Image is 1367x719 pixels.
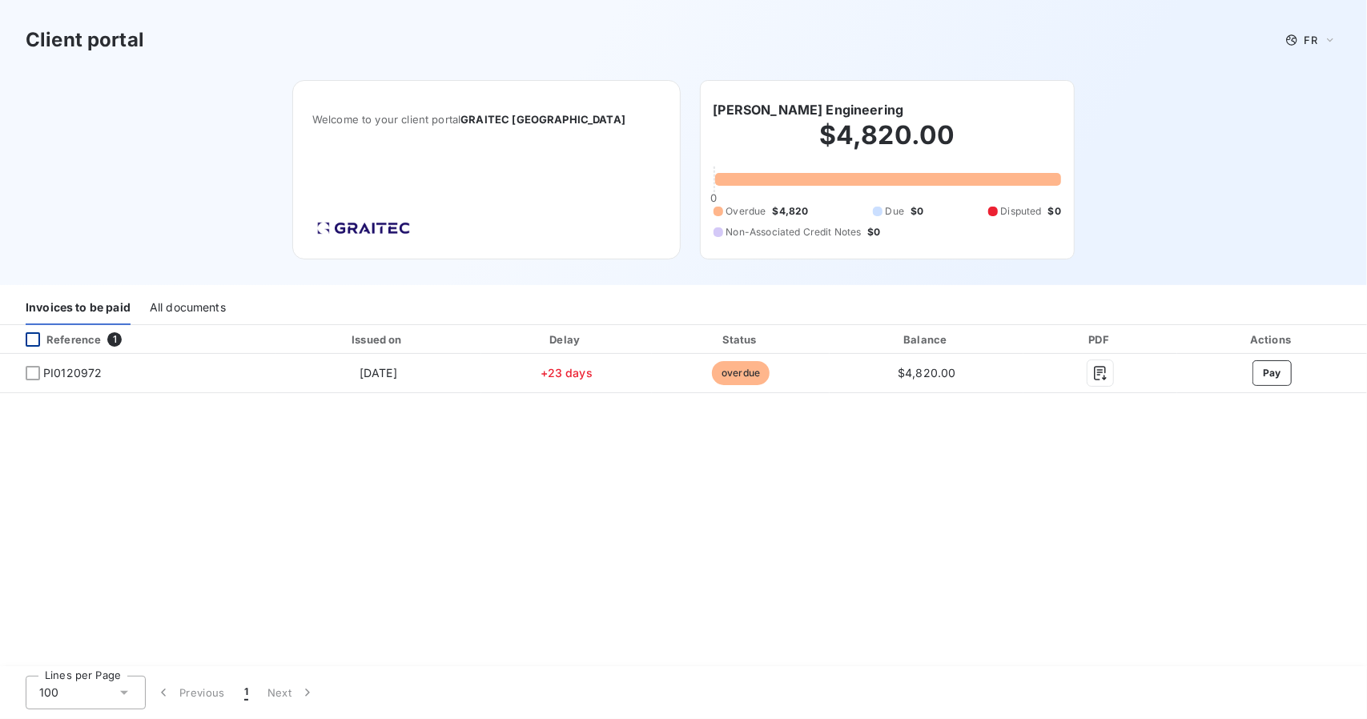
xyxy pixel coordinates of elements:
span: $0 [1048,204,1061,219]
span: 100 [39,685,58,701]
span: 0 [710,191,717,204]
span: $0 [911,204,923,219]
span: +23 days [541,366,593,380]
div: Status [655,331,826,347]
button: 1 [235,676,258,709]
div: Delay [484,331,649,347]
span: $4,820.00 [898,366,955,380]
div: Balance [833,331,1020,347]
img: Company logo [312,217,415,239]
button: Pay [1252,360,1292,386]
div: Reference [13,332,101,347]
span: Due [886,204,904,219]
span: Welcome to your client portal [312,113,661,126]
span: Disputed [1001,204,1042,219]
span: PI0120972 [43,365,102,381]
div: All documents [150,291,226,325]
h6: [PERSON_NAME] Engineering [714,100,904,119]
span: overdue [712,361,770,385]
span: GRAITEC [GEOGRAPHIC_DATA] [460,113,625,126]
span: [DATE] [360,366,397,380]
button: Previous [146,676,235,709]
button: Next [258,676,325,709]
span: 1 [107,332,122,347]
span: Overdue [726,204,766,219]
div: Invoices to be paid [26,291,131,325]
span: $0 [868,225,881,239]
h2: $4,820.00 [714,119,1062,167]
span: $4,820 [773,204,809,219]
span: 1 [244,685,248,701]
span: Non-Associated Credit Notes [726,225,862,239]
div: Actions [1180,331,1364,347]
div: Issued on [279,331,478,347]
span: FR [1305,34,1317,46]
h3: Client portal [26,26,144,54]
div: PDF [1027,331,1174,347]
